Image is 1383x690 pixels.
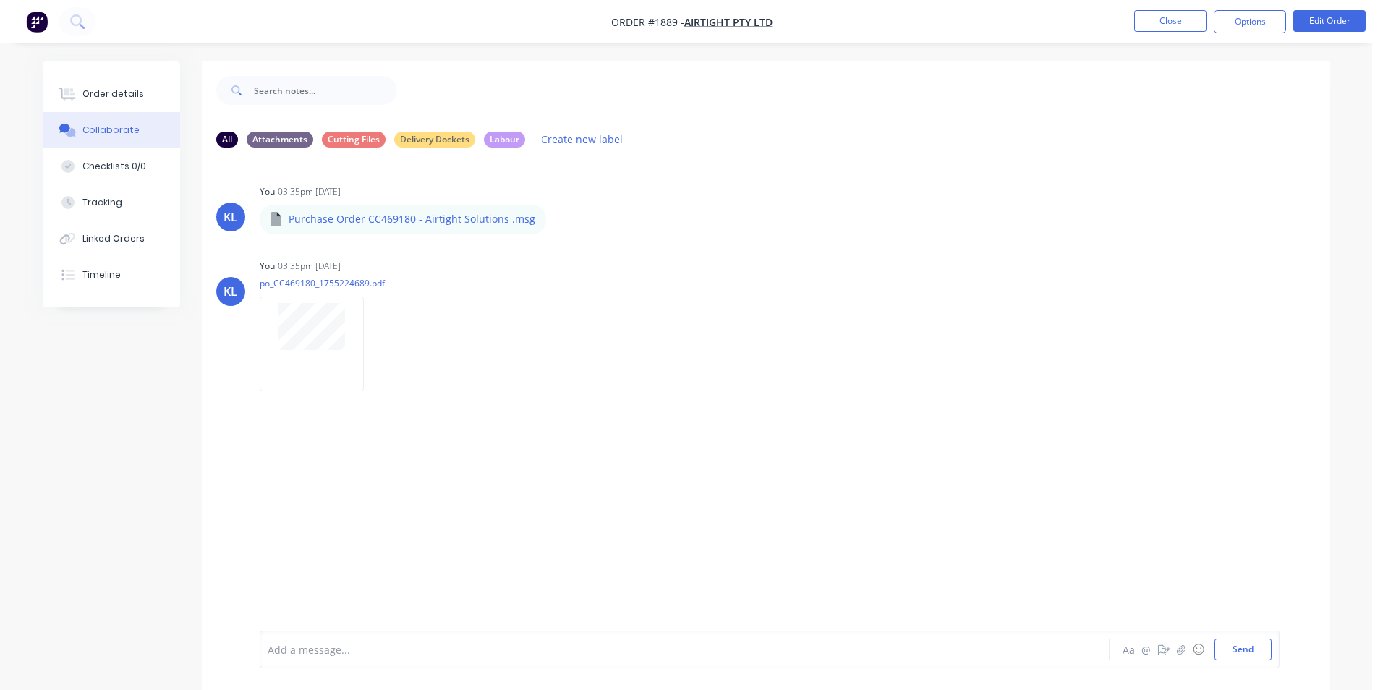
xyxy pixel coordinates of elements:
div: Linked Orders [82,232,145,245]
button: Checklists 0/0 [43,148,180,184]
div: You [260,260,275,273]
div: Delivery Dockets [394,132,475,148]
button: Options [1214,10,1286,33]
button: Linked Orders [43,221,180,257]
div: Tracking [82,196,122,209]
button: Send [1214,639,1272,660]
button: Create new label [534,129,631,149]
div: Timeline [82,268,121,281]
div: You [260,185,275,198]
div: All [216,132,238,148]
button: Timeline [43,257,180,293]
div: Order details [82,88,144,101]
div: Collaborate [82,124,140,137]
div: 03:35pm [DATE] [278,260,341,273]
div: KL [224,283,237,300]
span: Order #1889 - [611,15,684,29]
button: @ [1138,641,1155,658]
div: 03:35pm [DATE] [278,185,341,198]
img: Factory [26,11,48,33]
p: Purchase Order CC469180 - Airtight Solutions .msg [289,212,535,226]
div: Labour [484,132,525,148]
button: Collaborate [43,112,180,148]
button: Order details [43,76,180,112]
input: Search notes... [254,76,397,105]
div: Checklists 0/0 [82,160,146,173]
button: Tracking [43,184,180,221]
div: Attachments [247,132,313,148]
div: Cutting Files [322,132,386,148]
button: Aa [1120,641,1138,658]
button: ☺ [1190,641,1207,658]
p: po_CC469180_1755224689.pdf [260,277,385,289]
a: Airtight Pty Ltd [684,15,773,29]
button: Edit Order [1293,10,1366,32]
button: Close [1134,10,1207,32]
div: KL [224,208,237,226]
